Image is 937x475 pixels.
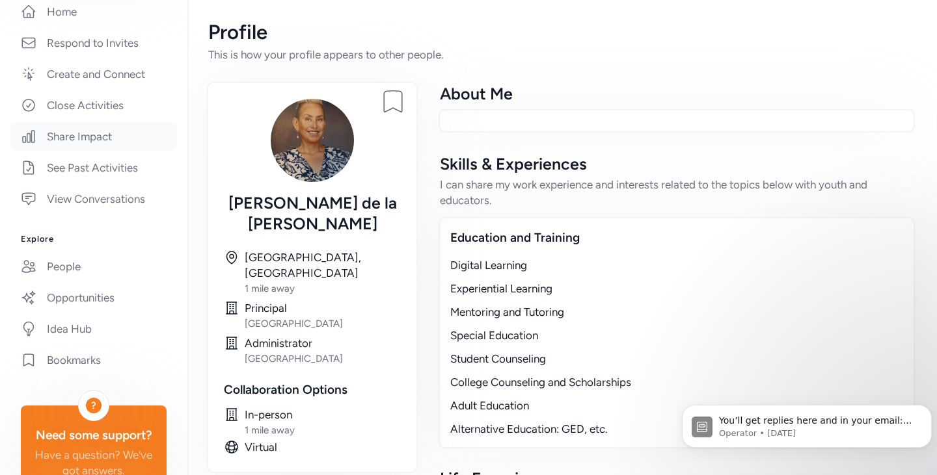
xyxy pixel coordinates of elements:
div: About Me [440,83,914,104]
div: Virtual [245,439,401,455]
div: Need some support? [31,426,156,444]
a: Close Activities [10,91,177,120]
div: Student Counseling [450,351,903,366]
div: Skills & Experiences [440,153,914,174]
div: College Counseling and Scholarships [450,374,903,390]
a: Idea Hub [10,315,177,343]
div: Experiential Learning [450,281,903,296]
div: Principal [245,300,401,316]
a: See Past Activities [10,153,177,182]
a: View Conversations [10,185,177,213]
div: [GEOGRAPHIC_DATA] [245,317,401,330]
div: 1 mile away [245,282,401,295]
div: I can share my work experience and interests related to the topics below with youth and educators. [440,177,914,208]
iframe: Intercom notifications message [677,378,937,469]
div: Adult Education [450,398,903,413]
a: People [10,252,177,281]
div: Alternative Education: GED, etc. [450,421,903,437]
h3: Explore [21,234,167,244]
div: 1 mile away [245,424,401,437]
a: Share Impact [10,122,177,151]
div: [GEOGRAPHIC_DATA] [245,352,401,365]
div: Administrator [245,335,401,351]
div: Special Education [450,327,903,343]
a: Opportunities [10,283,177,312]
a: Bookmarks [10,346,177,374]
div: Digital Learning [450,257,903,273]
div: Profile [208,21,916,44]
img: Avatar [271,99,354,182]
div: This is how your profile appears to other people. [208,47,916,62]
div: Education and Training [450,229,903,247]
a: Create and Connect [10,60,177,88]
div: In-person [245,407,401,422]
div: [PERSON_NAME] de la [PERSON_NAME] [224,192,401,234]
div: Mentoring and Tutoring [450,304,903,320]
div: [GEOGRAPHIC_DATA], [GEOGRAPHIC_DATA] [245,250,401,281]
a: Respond to Invites [10,29,177,57]
div: ? [86,398,102,413]
div: Collaboration Options [224,381,401,399]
